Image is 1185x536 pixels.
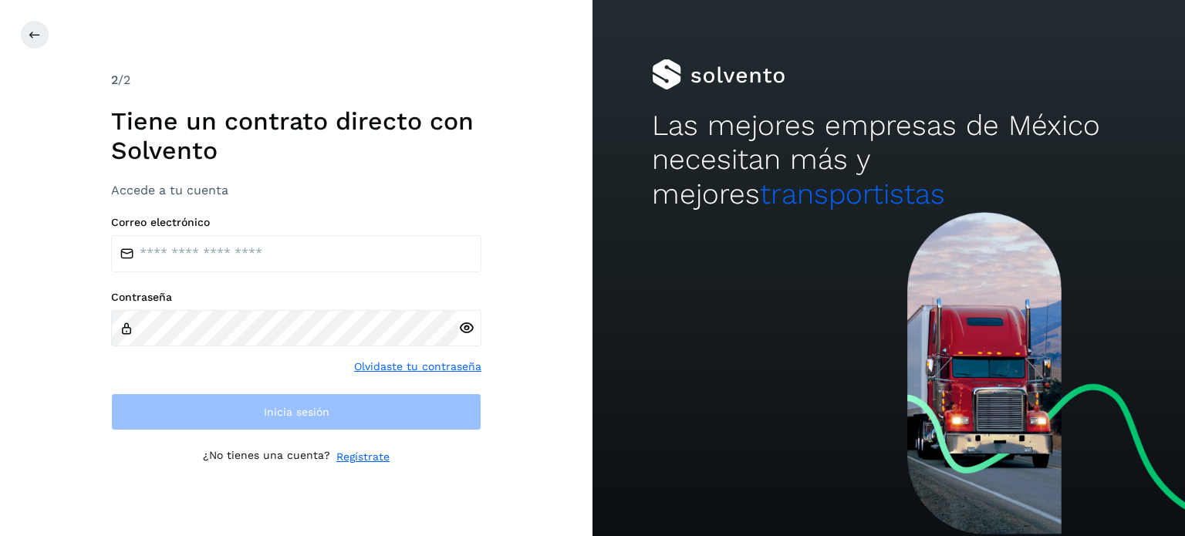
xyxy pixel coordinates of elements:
button: Inicia sesión [111,393,481,430]
span: transportistas [760,177,945,211]
h1: Tiene un contrato directo con Solvento [111,106,481,166]
a: Olvidaste tu contraseña [354,359,481,375]
a: Regístrate [336,449,390,465]
h3: Accede a tu cuenta [111,183,481,197]
h2: Las mejores empresas de México necesitan más y mejores [652,109,1126,211]
p: ¿No tienes una cuenta? [203,449,330,465]
span: Inicia sesión [264,406,329,417]
label: Contraseña [111,291,481,304]
div: /2 [111,71,481,89]
span: 2 [111,72,118,87]
label: Correo electrónico [111,216,481,229]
